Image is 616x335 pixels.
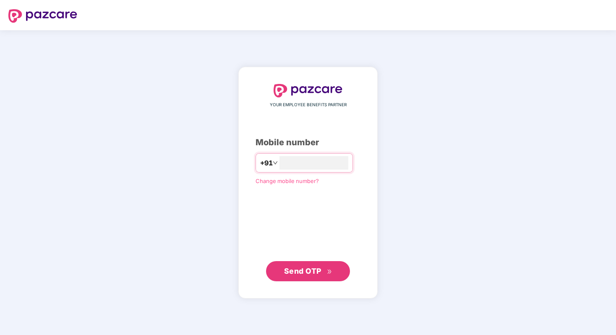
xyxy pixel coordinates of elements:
[256,178,319,184] a: Change mobile number?
[270,102,347,108] span: YOUR EMPLOYEE BENEFITS PARTNER
[274,84,342,97] img: logo
[260,158,273,168] span: +91
[8,9,77,23] img: logo
[256,136,360,149] div: Mobile number
[266,261,350,281] button: Send OTPdouble-right
[327,269,332,275] span: double-right
[284,267,321,275] span: Send OTP
[273,160,278,165] span: down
